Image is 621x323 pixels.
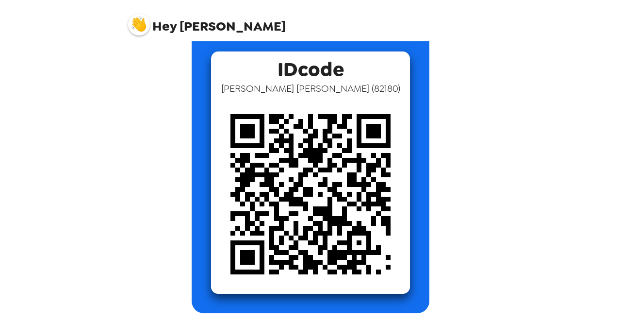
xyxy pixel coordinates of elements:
span: [PERSON_NAME] [128,9,286,33]
span: [PERSON_NAME] [PERSON_NAME] ( 82180 ) [221,82,400,95]
span: Hey [152,17,177,35]
img: qr code [211,95,410,294]
img: profile pic [128,14,150,35]
span: IDcode [278,51,344,82]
